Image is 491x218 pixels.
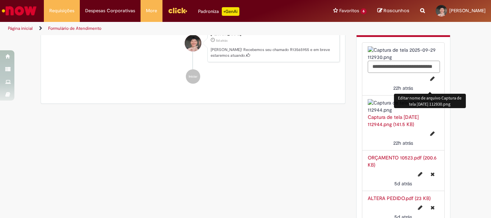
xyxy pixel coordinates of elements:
[384,7,409,14] span: Rascunhos
[414,168,427,180] button: Editar nome de arquivo ORÇAMENTO 10523.pdf
[394,94,466,108] div: Editar nome de arquivo Captura de tela [DATE] 112930.png
[216,38,228,43] time: 25/09/2025 11:01:00
[426,168,439,180] button: Excluir ORÇAMENTO 10523.pdf
[85,7,135,14] span: Despesas Corporativas
[426,202,439,213] button: Excluir ALTERA PEDIDO.pdf
[168,5,187,16] img: click_logo_yellow_360x200.png
[426,73,439,84] button: Editar nome de arquivo Captura de tela 2025-09-29 112930.png
[368,195,431,201] a: ALTERA PEDIDO.pdf (23 KB)
[368,46,439,61] img: Captura de tela 2025-09-29 112930.png
[339,7,359,14] span: Favoritos
[393,85,413,91] time: 29/09/2025 11:31:25
[211,47,336,58] p: [PERSON_NAME]! Recebemos seu chamado R13565955 e em breve estaremos atuando.
[394,180,412,187] time: 25/09/2025 10:56:36
[368,114,419,127] a: Captura de tela [DATE] 112944.png (141.5 KB)
[394,180,412,187] span: 5d atrás
[5,22,322,35] ul: Trilhas de página
[185,35,201,51] div: Aurissergio De Assis Pereira
[368,99,439,113] img: Captura de tela 2025-09-29 112944.png
[368,154,437,168] a: ORÇAMENTO 10523.pdf (200.6 KB)
[414,202,427,213] button: Editar nome de arquivo ALTERA PEDIDO.pdf
[49,7,74,14] span: Requisições
[449,8,486,14] span: [PERSON_NAME]
[198,7,239,16] div: Padroniza
[216,38,228,43] span: 5d atrás
[46,28,340,62] li: Aurissergio De Assis Pereira
[1,4,38,18] img: ServiceNow
[393,85,413,91] span: 22h atrás
[393,140,413,146] span: 22h atrás
[8,25,33,31] a: Página inicial
[377,8,409,14] a: Rascunhos
[426,128,439,139] button: Editar nome de arquivo Captura de tela 2025-09-29 112944.png
[48,25,101,31] a: Formulário de Atendimento
[361,8,367,14] span: 6
[368,61,440,73] input: Nome de arquivo
[222,7,239,16] p: +GenAi
[393,140,413,146] time: 29/09/2025 11:31:25
[146,7,157,14] span: More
